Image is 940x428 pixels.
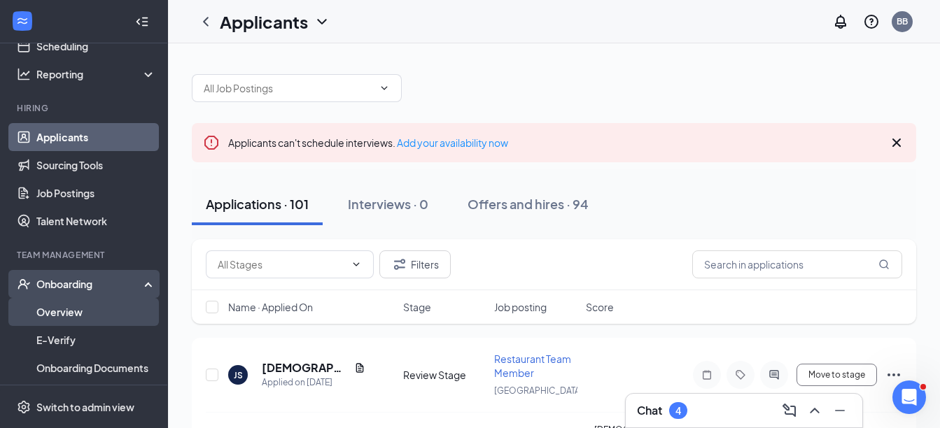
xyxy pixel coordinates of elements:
a: E-Verify [36,326,156,354]
button: Filter Filters [379,250,451,278]
div: BB [897,15,908,27]
svg: Filter [391,256,408,273]
input: Search in applications [692,250,902,278]
svg: Note [699,369,715,380]
a: Sourcing Tools [36,151,156,179]
svg: Settings [17,400,31,414]
span: Name · Applied On [228,300,313,314]
span: [GEOGRAPHIC_DATA] [494,385,583,396]
div: 4 [675,405,681,417]
div: Hiring [17,102,153,114]
span: Score [586,300,614,314]
input: All Stages [218,257,345,272]
span: Applicants can't schedule interviews. [228,136,508,149]
div: Switch to admin view [36,400,134,414]
div: Team Management [17,249,153,261]
svg: ChevronLeft [197,13,214,30]
svg: Error [203,134,220,151]
div: Applied on [DATE] [262,376,365,390]
svg: MagnifyingGlass [878,259,890,270]
svg: Tag [732,369,749,380]
span: Stage [403,300,431,314]
svg: Collapse [135,15,149,29]
button: Minimize [829,399,851,422]
svg: Cross [888,134,905,151]
a: Overview [36,298,156,326]
svg: ChevronDown [351,259,362,270]
span: Job posting [494,300,547,314]
a: Job Postings [36,179,156,207]
svg: ActiveChat [766,369,783,380]
div: Interviews · 0 [348,195,428,213]
svg: ChevronDown [379,83,390,94]
div: Offers and hires · 94 [468,195,589,213]
span: Restaurant Team Member [494,352,571,379]
div: Applications · 101 [206,195,309,213]
iframe: Intercom live chat [892,380,926,414]
svg: ChevronDown [314,13,330,30]
svg: Document [354,362,365,373]
svg: Ellipses [885,366,902,383]
h5: [DEMOGRAPHIC_DATA][PERSON_NAME] [262,360,349,376]
div: Reporting [36,67,157,81]
a: Add your availability now [397,136,508,149]
svg: Analysis [17,67,31,81]
h3: Chat [637,403,662,418]
svg: ComposeMessage [781,402,798,419]
svg: Minimize [832,402,848,419]
svg: ChevronUp [806,402,823,419]
svg: QuestionInfo [863,13,880,30]
button: Move to stage [797,364,877,386]
div: Onboarding [36,277,144,291]
div: Review Stage [403,368,486,382]
a: Activity log [36,382,156,410]
a: Onboarding Documents [36,354,156,382]
svg: WorkstreamLogo [15,14,29,28]
svg: UserCheck [17,277,31,291]
button: ChevronUp [804,399,826,422]
svg: Notifications [832,13,849,30]
a: Talent Network [36,207,156,235]
div: JS [234,369,243,381]
button: ComposeMessage [778,399,801,422]
input: All Job Postings [204,80,373,96]
a: Scheduling [36,32,156,60]
h1: Applicants [220,10,308,34]
a: Applicants [36,123,156,151]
